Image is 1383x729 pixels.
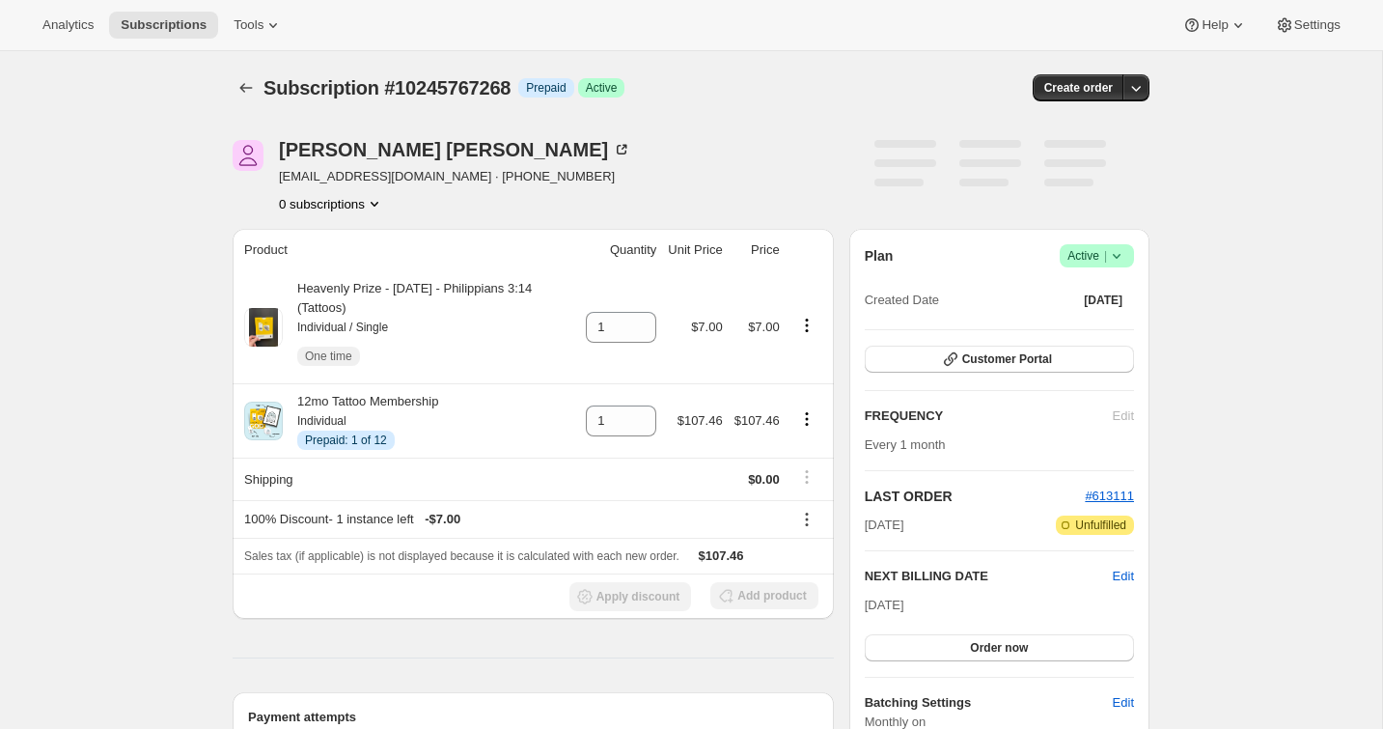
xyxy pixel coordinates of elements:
span: Active [1067,246,1126,266]
span: Prepaid: 1 of 12 [305,433,387,448]
button: Customer Portal [865,346,1134,373]
button: Help [1171,12,1259,39]
button: Settings [1263,12,1352,39]
span: Help [1202,17,1228,33]
span: Every 1 month [865,437,946,452]
span: Create order [1044,80,1113,96]
span: Edit [1113,693,1134,713]
span: Settings [1294,17,1341,33]
span: Created Date [865,291,939,310]
button: #613111 [1085,487,1134,506]
h6: Batching Settings [865,693,1113,713]
span: - $7.00 [425,510,460,529]
th: Price [729,229,786,271]
div: [PERSON_NAME] [PERSON_NAME] [279,140,631,159]
span: Tools [234,17,263,33]
button: Product actions [279,194,384,213]
button: Edit [1113,567,1134,586]
span: Prepaid [526,80,566,96]
span: Sales tax (if applicable) is not displayed because it is calculated with each new order. [244,549,679,563]
button: Product actions [791,315,822,336]
h2: Plan [865,246,894,266]
button: Subscriptions [109,12,218,39]
span: Subscription #10245767268 [263,77,511,98]
h2: LAST ORDER [865,487,1086,506]
span: $7.00 [748,320,780,334]
button: Create order [1033,74,1124,101]
th: Quantity [580,229,662,271]
span: Order now [970,640,1028,656]
button: Edit [1101,687,1146,718]
span: [DATE] [865,598,904,612]
span: $7.00 [691,320,723,334]
span: Subscriptions [121,17,207,33]
span: $0.00 [748,472,780,487]
span: One time [305,349,352,364]
th: Product [233,229,580,271]
span: $107.46 [734,413,780,428]
img: product img [244,402,283,440]
span: | [1104,248,1107,264]
span: Unfulfilled [1075,518,1126,533]
h2: NEXT BILLING DATE [865,567,1113,586]
span: Katie Hamilton [233,140,263,171]
span: [DATE] [865,516,904,535]
div: 12mo Tattoo Membership [283,392,438,450]
button: Order now [865,634,1134,661]
button: Subscriptions [233,74,260,101]
button: Shipping actions [791,466,822,488]
th: Shipping [233,458,580,500]
span: Analytics [42,17,94,33]
button: Analytics [31,12,105,39]
small: Individual [297,414,346,428]
span: [DATE] [1084,293,1122,308]
div: 100% Discount - 1 instance left [244,510,780,529]
h2: Payment attempts [248,708,818,727]
div: Heavenly Prize - [DATE] - Philippians 3:14 (Tattoos) [283,279,574,376]
h2: FREQUENCY [865,407,1113,426]
span: Active [586,80,618,96]
small: Individual / Single [297,321,388,334]
a: #613111 [1085,489,1134,503]
button: Tools [222,12,294,39]
span: [EMAIL_ADDRESS][DOMAIN_NAME] · [PHONE_NUMBER] [279,167,631,186]
th: Unit Price [662,229,728,271]
span: $107.46 [678,413,723,428]
button: Product actions [791,408,822,430]
span: $107.46 [699,548,744,563]
button: [DATE] [1072,287,1134,314]
span: Customer Portal [962,351,1052,367]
